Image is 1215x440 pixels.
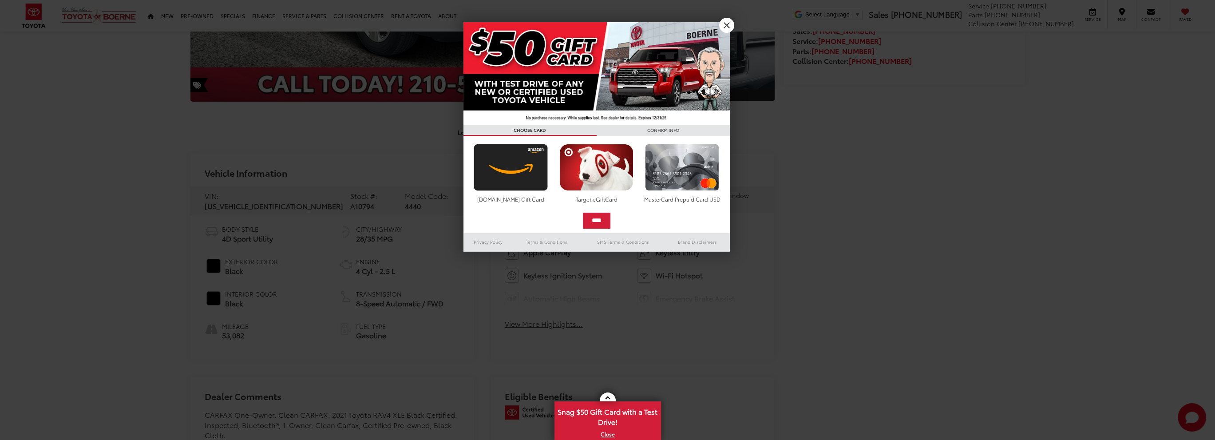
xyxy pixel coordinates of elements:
img: mastercard.png [643,144,721,191]
div: [DOMAIN_NAME] Gift Card [471,195,550,203]
span: Snag $50 Gift Card with a Test Drive! [555,402,660,429]
div: Target eGiftCard [557,195,636,203]
img: targetcard.png [557,144,636,191]
div: MasterCard Prepaid Card USD [643,195,721,203]
h3: CHOOSE CARD [463,125,597,136]
h3: CONFIRM INFO [597,125,730,136]
a: Privacy Policy [463,237,513,247]
img: 42635_top_851395.jpg [463,22,730,125]
img: amazoncard.png [471,144,550,191]
a: Terms & Conditions [513,237,581,247]
a: SMS Terms & Conditions [581,237,665,247]
a: Brand Disclaimers [665,237,730,247]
